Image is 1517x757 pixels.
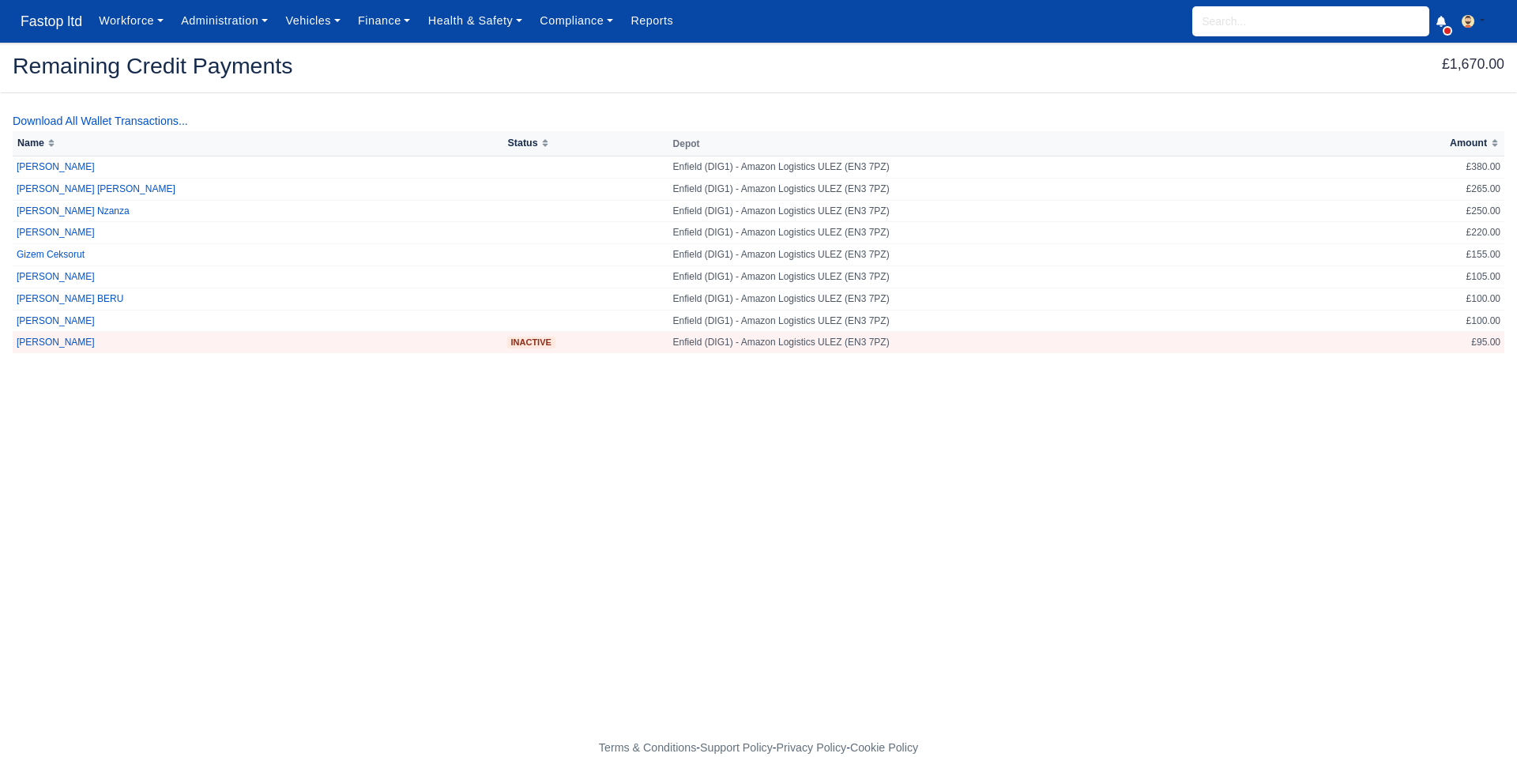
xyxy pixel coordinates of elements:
a: Cookie Policy [850,741,918,754]
td: £100.00 [1330,288,1504,310]
td: Enfield (DIG1) - Amazon Logistics ULEZ (EN3 7PZ) [669,244,1331,266]
a: Administration [172,6,277,36]
td: Enfield (DIG1) - Amazon Logistics ULEZ (EN3 7PZ) [669,178,1331,200]
td: £265.00 [1330,178,1504,200]
button: Amount [1449,135,1500,152]
a: Health & Safety [420,6,532,36]
td: Enfield (DIG1) - Amazon Logistics ULEZ (EN3 7PZ) [669,156,1331,178]
a: Fastop ltd [13,6,90,37]
td: Enfield (DIG1) - Amazon Logistics ULEZ (EN3 7PZ) [669,310,1331,332]
a: [PERSON_NAME] [17,271,95,282]
td: £250.00 [1330,200,1504,222]
td: Enfield (DIG1) - Amazon Logistics ULEZ (EN3 7PZ) [669,200,1331,222]
a: [PERSON_NAME] Nzanza [17,205,130,217]
input: Search... [1192,6,1429,36]
a: Gizem Ceksorut [17,249,85,260]
button: Status [507,135,551,152]
a: [PERSON_NAME] [17,337,95,348]
div: Remaining Credit Payments [1,42,1516,93]
a: Terms & Conditions [599,741,696,754]
td: £155.00 [1330,244,1504,266]
th: Depot [669,131,1331,156]
td: £95.00 [1330,332,1504,353]
a: Finance [349,6,420,36]
h5: £1,670.00 [770,56,1504,73]
a: [PERSON_NAME] [PERSON_NAME] [17,183,175,194]
a: [PERSON_NAME] [17,161,95,172]
a: Privacy Policy [777,741,847,754]
span: Status [508,137,538,149]
a: [PERSON_NAME] BERU [17,293,123,304]
td: £105.00 [1330,266,1504,288]
a: [PERSON_NAME] [17,315,95,326]
button: Name [17,135,58,152]
h2: Remaining Credit Payments [13,55,747,77]
a: Support Policy [700,741,773,754]
td: £380.00 [1330,156,1504,178]
td: Enfield (DIG1) - Amazon Logistics ULEZ (EN3 7PZ) [669,266,1331,288]
span: Amount [1450,137,1487,149]
span: Name [17,137,44,149]
td: Enfield (DIG1) - Amazon Logistics ULEZ (EN3 7PZ) [669,332,1331,353]
a: Compliance [531,6,622,36]
a: Reports [622,6,682,36]
a: Vehicles [277,6,349,36]
div: - - - [308,739,1209,757]
a: Download All Wallet Transactions... [13,115,188,127]
td: Enfield (DIG1) - Amazon Logistics ULEZ (EN3 7PZ) [669,288,1331,310]
td: Enfield (DIG1) - Amazon Logistics ULEZ (EN3 7PZ) [669,222,1331,244]
a: [PERSON_NAME] [17,227,95,238]
td: £100.00 [1330,310,1504,332]
a: Workforce [90,6,172,36]
td: £220.00 [1330,222,1504,244]
span: Inactive [507,337,555,348]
